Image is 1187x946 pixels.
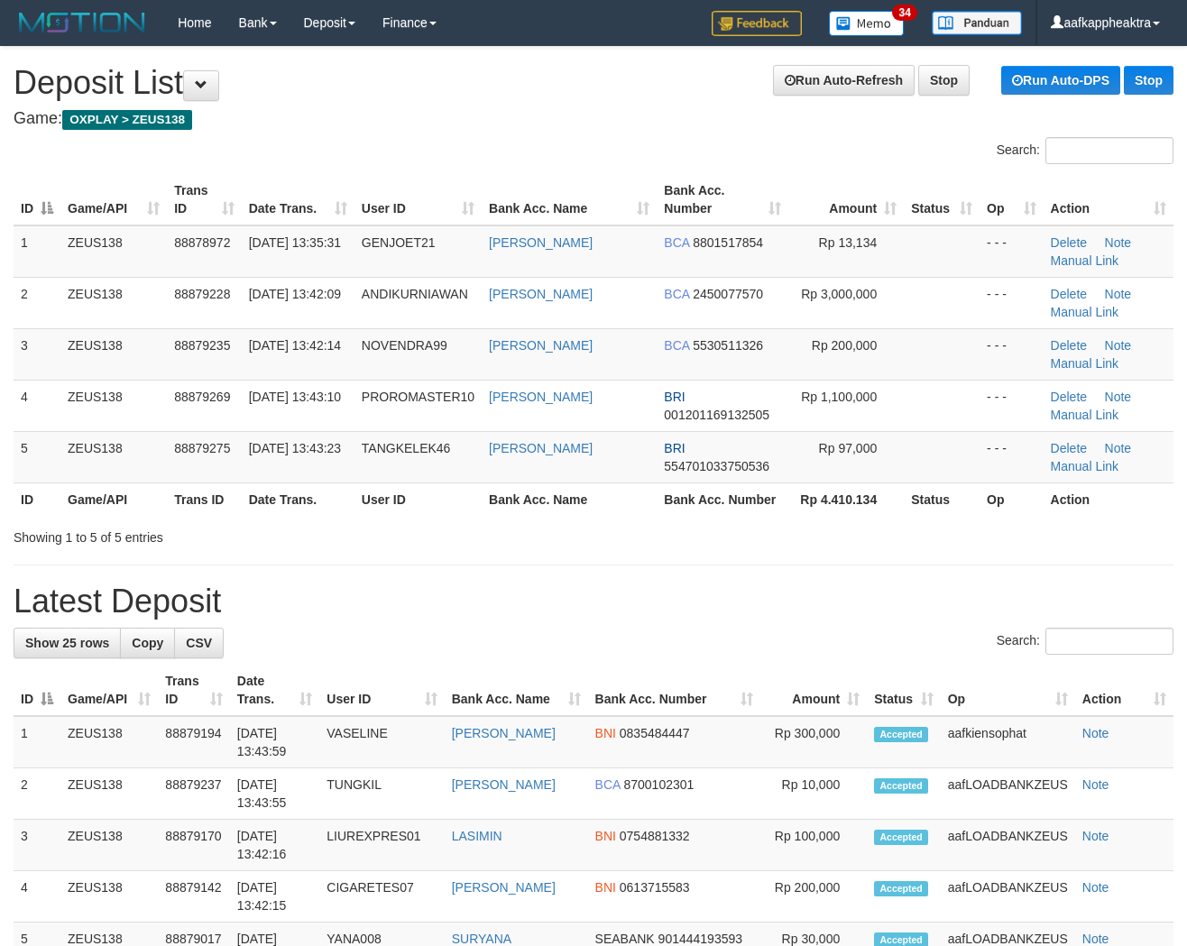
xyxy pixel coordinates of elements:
[14,482,60,516] th: ID
[60,174,167,225] th: Game/API: activate to sort column ascending
[452,880,556,895] a: [PERSON_NAME]
[693,287,763,301] span: Copy 2450077570 to clipboard
[693,235,763,250] span: Copy 8801517854 to clipboard
[980,277,1043,328] td: - - -
[1051,441,1087,455] a: Delete
[819,235,878,250] span: Rp 13,134
[249,338,341,353] span: [DATE] 13:42:14
[249,235,341,250] span: [DATE] 13:35:31
[14,110,1173,128] h4: Game:
[230,820,319,871] td: [DATE] 13:42:16
[242,482,354,516] th: Date Trans.
[362,441,451,455] span: TANGKELEK46
[997,628,1173,655] label: Search:
[1075,665,1173,716] th: Action: activate to sort column ascending
[874,881,928,896] span: Accepted
[760,768,867,820] td: Rp 10,000
[186,636,212,650] span: CSV
[595,932,655,946] span: SEABANK
[158,871,230,923] td: 88879142
[1051,287,1087,301] a: Delete
[773,65,915,96] a: Run Auto-Refresh
[812,338,877,353] span: Rp 200,000
[174,441,230,455] span: 88879275
[874,778,928,794] span: Accepted
[664,408,769,422] span: Copy 001201169132505 to clipboard
[489,235,593,250] a: [PERSON_NAME]
[174,628,224,658] a: CSV
[230,768,319,820] td: [DATE] 13:43:55
[60,380,167,431] td: ZEUS138
[874,830,928,845] span: Accepted
[1082,880,1109,895] a: Note
[489,338,593,353] a: [PERSON_NAME]
[595,777,621,792] span: BCA
[14,521,481,546] div: Showing 1 to 5 of 5 entries
[362,338,447,353] span: NOVENDRA99
[158,820,230,871] td: 88879170
[1051,390,1087,404] a: Delete
[60,716,158,768] td: ZEUS138
[1051,408,1119,422] a: Manual Link
[489,390,593,404] a: [PERSON_NAME]
[664,235,689,250] span: BCA
[489,287,593,301] a: [PERSON_NAME]
[997,137,1173,164] label: Search:
[14,65,1173,101] h1: Deposit List
[788,482,904,516] th: Rp 4.410.134
[980,225,1043,278] td: - - -
[1082,777,1109,792] a: Note
[941,820,1075,871] td: aafLOADBANKZEUS
[904,174,980,225] th: Status: activate to sort column ascending
[319,716,444,768] td: VASELINE
[801,390,877,404] span: Rp 1,100,000
[452,932,511,946] a: SURYANA
[452,726,556,740] a: [PERSON_NAME]
[452,829,502,843] a: LASIMIN
[760,871,867,923] td: Rp 200,000
[14,871,60,923] td: 4
[158,716,230,768] td: 88879194
[60,431,167,482] td: ZEUS138
[664,287,689,301] span: BCA
[760,820,867,871] td: Rp 100,000
[1051,338,1087,353] a: Delete
[14,665,60,716] th: ID: activate to sort column descending
[14,174,60,225] th: ID: activate to sort column descending
[445,665,588,716] th: Bank Acc. Name: activate to sort column ascending
[918,65,970,96] a: Stop
[595,880,616,895] span: BNI
[14,328,60,380] td: 3
[120,628,175,658] a: Copy
[1082,932,1109,946] a: Note
[664,441,685,455] span: BRI
[230,871,319,923] td: [DATE] 13:42:15
[1105,441,1132,455] a: Note
[60,665,158,716] th: Game/API: activate to sort column ascending
[230,716,319,768] td: [DATE] 13:43:59
[174,287,230,301] span: 88879228
[319,665,444,716] th: User ID: activate to sort column ascending
[657,174,788,225] th: Bank Acc. Number: activate to sort column ascending
[158,665,230,716] th: Trans ID: activate to sort column ascending
[941,665,1075,716] th: Op: activate to sort column ascending
[62,110,192,130] span: OXPLAY > ZEUS138
[230,665,319,716] th: Date Trans.: activate to sort column ascending
[693,338,763,353] span: Copy 5530511326 to clipboard
[1051,253,1119,268] a: Manual Link
[1105,390,1132,404] a: Note
[1105,287,1132,301] a: Note
[132,636,163,650] span: Copy
[14,277,60,328] td: 2
[319,871,444,923] td: CIGARETES07
[60,820,158,871] td: ZEUS138
[362,390,474,404] span: PROROMASTER10
[664,459,769,473] span: Copy 554701033750536 to clipboard
[362,235,436,250] span: GENJOET21
[60,328,167,380] td: ZEUS138
[1051,305,1119,319] a: Manual Link
[1105,235,1132,250] a: Note
[14,431,60,482] td: 5
[14,9,151,36] img: MOTION_logo.png
[760,716,867,768] td: Rp 300,000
